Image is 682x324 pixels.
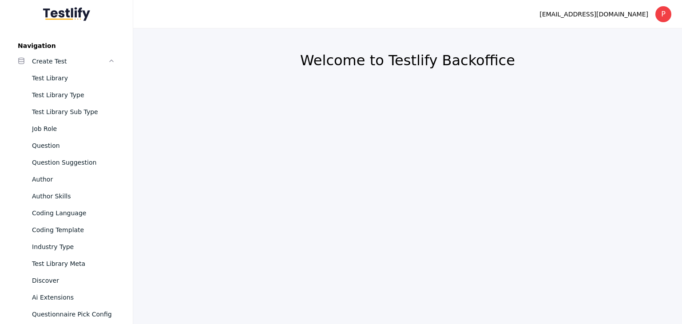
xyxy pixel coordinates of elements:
[11,137,122,154] a: Question
[11,205,122,221] a: Coding Language
[11,103,122,120] a: Test Library Sub Type
[32,309,115,320] div: Questionnaire Pick Config
[32,123,115,134] div: Job Role
[11,238,122,255] a: Industry Type
[11,154,122,171] a: Question Suggestion
[155,51,661,69] h2: Welcome to Testlify Backoffice
[32,73,115,83] div: Test Library
[32,157,115,168] div: Question Suggestion
[539,9,648,20] div: [EMAIL_ADDRESS][DOMAIN_NAME]
[32,275,115,286] div: Discover
[32,258,115,269] div: Test Library Meta
[11,255,122,272] a: Test Library Meta
[32,107,115,117] div: Test Library Sub Type
[11,221,122,238] a: Coding Template
[11,120,122,137] a: Job Role
[32,56,108,67] div: Create Test
[32,241,115,252] div: Industry Type
[11,70,122,87] a: Test Library
[32,225,115,235] div: Coding Template
[11,188,122,205] a: Author Skills
[32,191,115,202] div: Author Skills
[32,140,115,151] div: Question
[655,6,671,22] div: P
[32,208,115,218] div: Coding Language
[11,171,122,188] a: Author
[11,272,122,289] a: Discover
[32,90,115,100] div: Test Library Type
[11,42,122,49] label: Navigation
[32,174,115,185] div: Author
[32,292,115,303] div: Ai Extensions
[11,289,122,306] a: Ai Extensions
[43,7,90,21] img: Testlify - Backoffice
[11,306,122,323] a: Questionnaire Pick Config
[11,87,122,103] a: Test Library Type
